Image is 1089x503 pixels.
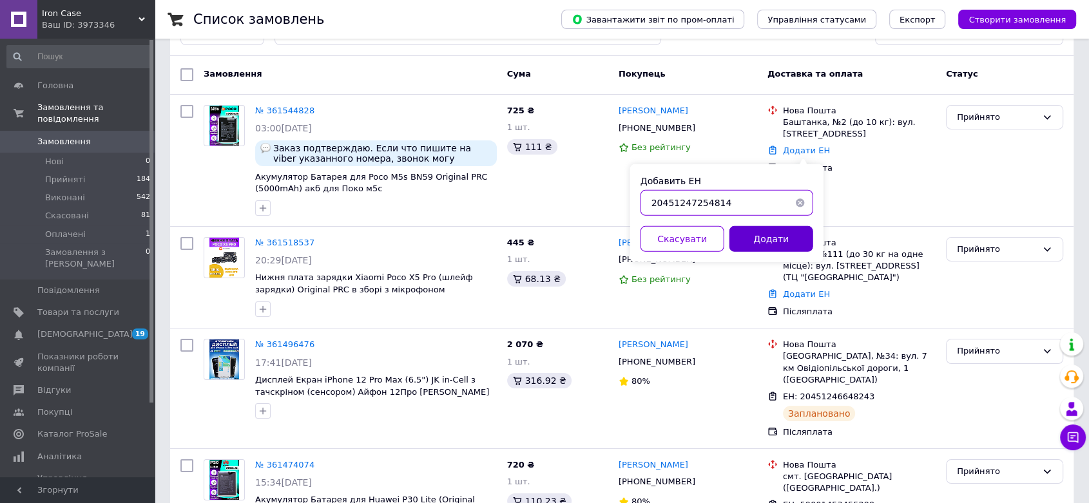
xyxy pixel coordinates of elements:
[45,247,146,270] span: Замовлення з [PERSON_NAME]
[783,146,830,155] a: Додати ЕН
[889,10,946,29] button: Експорт
[37,102,155,125] span: Замовлення та повідомлення
[255,357,312,368] span: 17:41[DATE]
[137,174,150,185] span: 184
[619,69,666,79] span: Покупець
[619,459,688,471] a: [PERSON_NAME]
[45,210,89,222] span: Скасовані
[757,10,876,29] button: Управління статусами
[132,328,148,339] span: 19
[783,459,936,471] div: Нова Пошта
[45,174,85,185] span: Прийняті
[37,428,107,440] span: Каталог ProSale
[204,459,245,500] a: Фото товару
[209,106,240,146] img: Фото товару
[729,226,813,252] button: Додати
[507,460,535,470] span: 720 ₴
[209,460,240,500] img: Фото товару
[641,176,701,186] label: Добавить ЕН
[561,10,744,29] button: Завантажити звіт по пром-оплаті
[507,122,530,132] span: 1 шт.
[204,105,245,146] a: Фото товару
[783,426,936,438] div: Післяплата
[255,477,312,488] span: 15:34[DATE]
[6,45,151,68] input: Пошук
[783,350,936,386] div: [GEOGRAPHIC_DATA], №34: вул. 7 км Овідіопільської дороги, 1 ([GEOGRAPHIC_DATA])
[141,210,150,222] span: 81
[958,10,1076,29] button: Створити замовлення
[193,12,324,27] h1: Список замовлень
[137,192,150,204] span: 542
[45,229,86,240] span: Оплачені
[969,15,1066,24] span: Створити замовлення
[45,156,64,167] span: Нові
[783,406,856,421] div: Заплановано
[616,354,698,370] div: [PHONE_NUMBER]
[783,392,874,401] span: ЕН: 20451246648243
[900,15,936,24] span: Експорт
[957,111,1037,124] div: Прийнято
[146,247,150,270] span: 0
[37,80,73,91] span: Головна
[619,105,688,117] a: [PERSON_NAME]
[507,373,572,388] div: 316.92 ₴
[783,471,936,494] div: смт. [GEOGRAPHIC_DATA] ([GEOGRAPHIC_DATA].)
[616,473,698,490] div: [PHONE_NUMBER]
[42,8,139,19] span: Iron Case
[204,339,245,380] a: Фото товару
[783,237,936,249] div: Нова Пошта
[255,255,312,265] span: 20:29[DATE]
[957,465,1037,479] div: Прийнято
[45,192,85,204] span: Виконані
[255,339,314,349] a: № 361496476
[1060,424,1086,450] button: Чат з покупцем
[783,162,936,174] div: Післяплата
[507,69,531,79] span: Cума
[783,306,936,318] div: Післяплата
[255,272,473,294] a: Нижня плата зарядки Xiaomi Poco X5 Pro (шлейф зарядки) Original PRC в зборі з мікрофоном
[255,106,314,115] a: № 361544828
[767,15,866,24] span: Управління статусами
[37,451,82,462] span: Аналітика
[957,243,1037,256] div: Прийнято
[783,105,936,117] div: Нова Пошта
[616,251,698,268] div: [PHONE_NUMBER]
[787,190,813,216] button: Очистить
[507,238,535,247] span: 445 ₴
[619,339,688,351] a: [PERSON_NAME]
[507,357,530,366] span: 1 шт.
[146,229,150,240] span: 1
[783,289,830,299] a: Додати ЕН
[37,384,71,396] span: Відгуки
[255,375,489,408] a: Дисплей Екран iPhone 12 Pro Max (6.5") JK in-Cell з тачскріном (сенсором) Айфон 12Про [PERSON_NAM...
[631,376,650,386] span: 80%
[507,139,557,155] div: 111 ₴
[209,339,240,379] img: Фото товару
[42,19,155,31] div: Ваш ID: 3973346
[507,477,530,486] span: 1 шт.
[641,226,724,252] button: Скасувати
[783,117,936,140] div: Баштанка, №2 (до 10 кг): вул. [STREET_ADDRESS]
[631,274,691,284] span: Без рейтингу
[507,271,566,287] div: 68.13 ₴
[255,238,314,247] a: № 361518537
[507,106,535,115] span: 725 ₴
[783,339,936,350] div: Нова Пошта
[37,136,91,147] span: Замовлення
[204,69,262,79] span: Замовлення
[957,345,1037,358] div: Прийнято
[255,123,312,133] span: 03:00[DATE]
[273,143,492,164] span: Заказ подтверждаю. Если что пишите на viber указанного номера, звонок могу пропустить
[946,69,978,79] span: Статус
[260,143,271,153] img: :speech_balloon:
[37,307,119,318] span: Товари та послуги
[37,285,100,296] span: Повідомлення
[616,120,698,137] div: [PHONE_NUMBER]
[631,142,691,152] span: Без рейтингу
[767,69,863,79] span: Доставка та оплата
[37,351,119,374] span: Показники роботи компанії
[255,172,487,194] a: Акумулятор Батарея для Poco M5s BN59 Original PRC (5000mAh) акб для Поко м5с
[146,156,150,167] span: 0
[209,238,240,278] img: Фото товару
